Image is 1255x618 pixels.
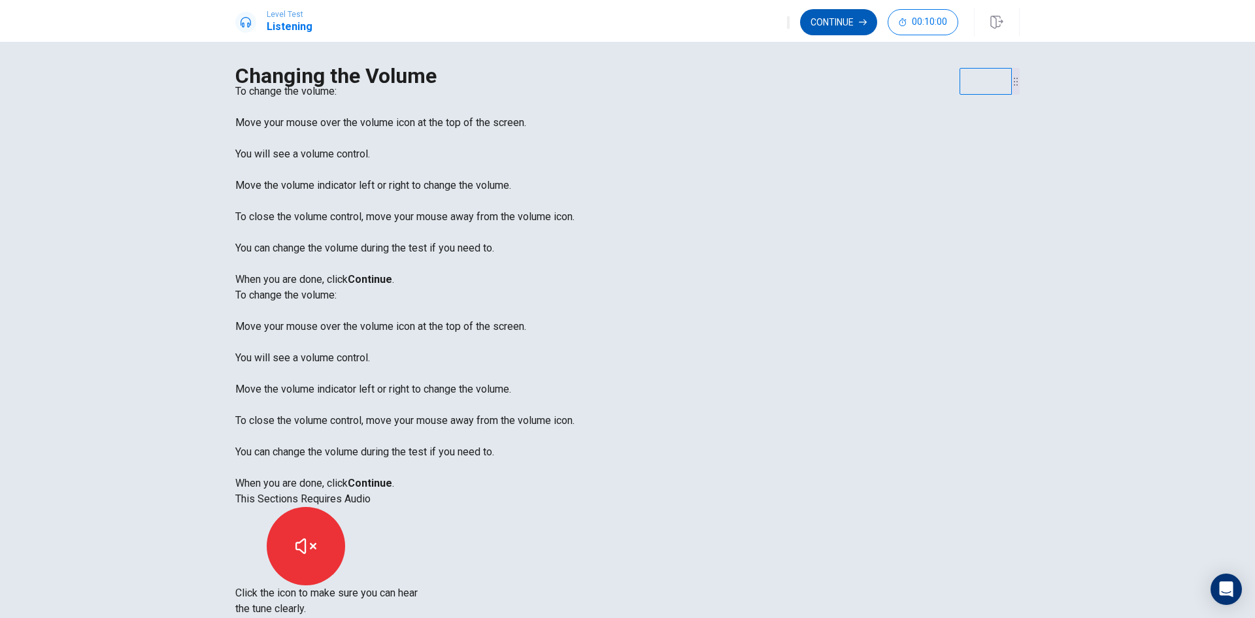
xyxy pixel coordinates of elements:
[235,68,1020,84] h1: Changing the Volume
[800,9,877,35] button: Continue
[912,17,947,27] span: 00:10:00
[888,9,958,35] button: 00:10:00
[267,19,312,35] h1: Listening
[235,491,1020,507] p: This Sections Requires Audio
[235,287,1020,491] div: To change the volume: Move your mouse over the volume icon at the top of the screen. You will see...
[267,10,312,19] span: Level Test
[235,585,1020,617] p: Click the icon to make sure you can hear the tune clearly.
[235,84,1020,287] div: To change the volume: Move your mouse over the volume icon at the top of the screen. You will see...
[348,477,392,489] b: Continue
[348,273,392,285] b: Continue
[1211,574,1242,605] div: Open Intercom Messenger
